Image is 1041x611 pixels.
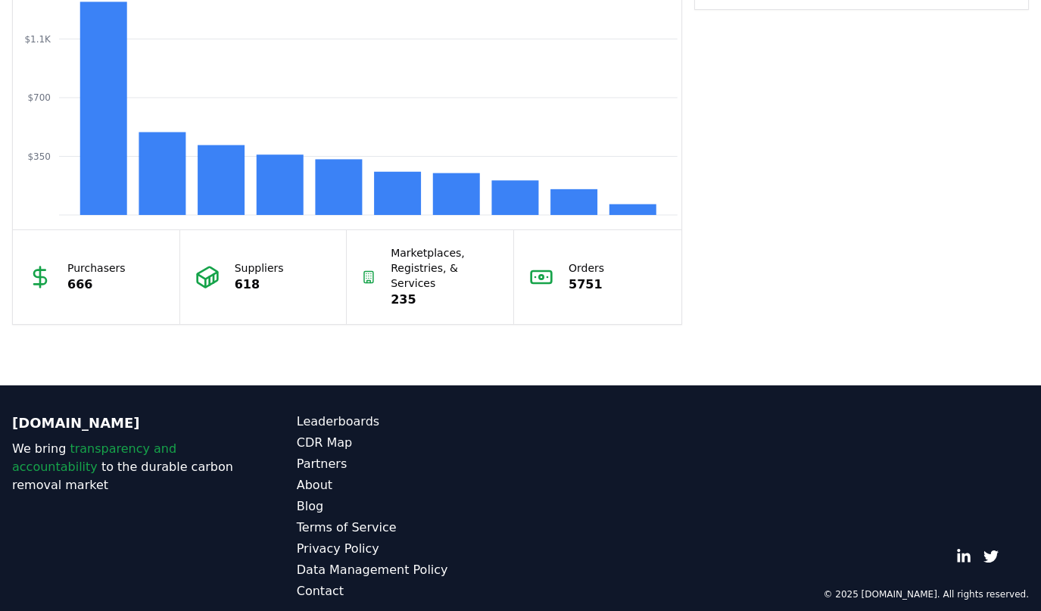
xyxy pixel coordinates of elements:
p: [DOMAIN_NAME] [12,413,236,434]
a: Twitter [983,549,999,564]
span: transparency and accountability [12,441,176,474]
p: 235 [391,291,498,309]
a: Data Management Policy [297,561,521,579]
a: Partners [297,455,521,473]
a: About [297,476,521,494]
a: Terms of Service [297,519,521,537]
p: Suppliers [235,260,284,276]
p: 5751 [569,276,604,294]
a: Leaderboards [297,413,521,431]
p: © 2025 [DOMAIN_NAME]. All rights reserved. [823,588,1029,600]
a: CDR Map [297,434,521,452]
p: 666 [67,276,126,294]
a: LinkedIn [956,549,971,564]
p: Marketplaces, Registries, & Services [391,245,498,291]
p: Orders [569,260,604,276]
a: Blog [297,497,521,516]
a: Privacy Policy [297,540,521,558]
p: 618 [235,276,284,294]
a: Contact [297,582,521,600]
p: We bring to the durable carbon removal market [12,440,236,494]
tspan: $1.1K [24,34,51,45]
tspan: $700 [27,92,51,103]
p: Purchasers [67,260,126,276]
tspan: $350 [27,151,51,162]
